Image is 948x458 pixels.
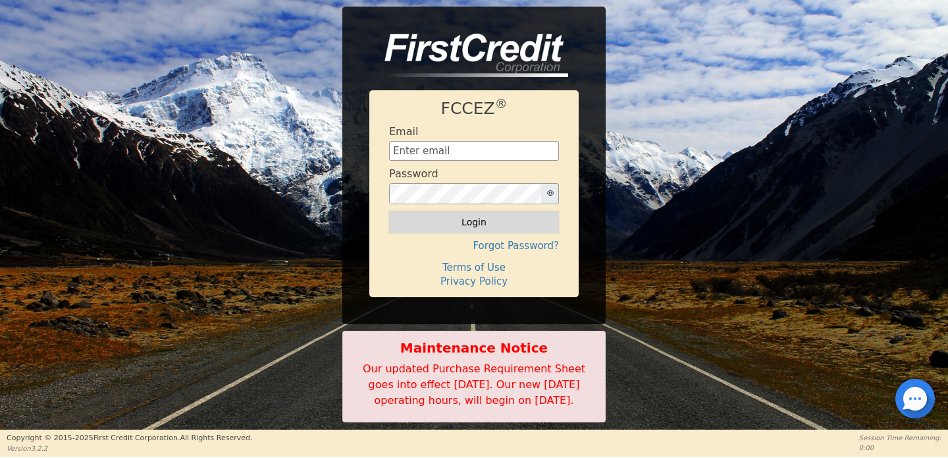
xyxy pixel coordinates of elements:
h4: Forgot Password? [389,240,559,252]
button: Login [389,211,559,233]
h4: Email [389,125,418,138]
span: All Rights Reserved. [180,434,252,442]
h1: FCCEZ [389,99,559,119]
span: Our updated Purchase Requirement Sheet goes into effect [DATE]. Our new [DATE] operating hours, w... [363,362,585,407]
p: Copyright © 2015- 2025 First Credit Corporation. [7,433,252,444]
img: logo-CMu_cnol.png [369,34,568,77]
sup: ® [495,97,508,111]
h4: Privacy Policy [389,275,559,287]
h4: Password [389,167,438,180]
p: 0:00 [859,443,941,453]
b: Maintenance Notice [350,338,598,358]
p: Session Time Remaining: [859,433,941,443]
input: password [389,183,542,204]
input: Enter email [389,141,559,161]
h4: Terms of Use [389,262,559,273]
p: Version 3.2.2 [7,444,252,453]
